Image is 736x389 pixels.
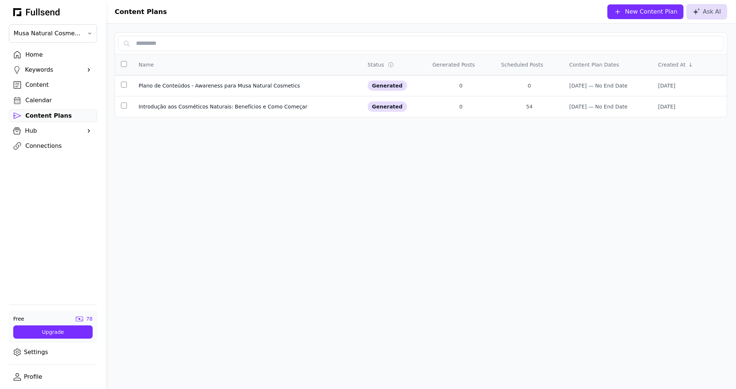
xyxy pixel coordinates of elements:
a: Content Plans [9,110,97,122]
div: 0 [432,103,489,110]
div: Content Plans [25,111,92,120]
div: Name [139,61,154,68]
div: Content Plan Dates [569,61,619,68]
div: [DATE] — No End Date [569,103,646,110]
button: Upgrade [13,325,93,339]
div: Content [25,81,92,89]
div: Hub [25,126,81,135]
div: ⓘ [388,61,395,68]
div: 54 [501,103,558,110]
div: 0 [501,82,558,89]
div: Generated Posts [432,61,475,68]
a: Home [9,49,97,61]
div: Keywords [25,65,81,74]
div: Status [368,61,384,68]
span: Musa Natural Cosmetics [14,29,82,38]
div: New Content Plan [625,7,678,16]
a: Settings [9,346,97,358]
div: 78 [86,315,93,322]
div: Upgrade [19,328,87,336]
a: Calendar [9,94,97,107]
div: generated [368,81,407,91]
div: Calendar [25,96,92,105]
a: Profile [9,371,97,383]
div: Ask AI [693,7,721,16]
a: Content [9,79,97,91]
div: Scheduled Posts [501,61,543,68]
div: Home [25,50,92,59]
div: generated [368,101,407,112]
h1: Content Plans [115,7,167,17]
div: Connections [25,142,92,150]
div: Created At [658,61,686,68]
div: 0 [432,82,489,89]
div: [DATE] [658,103,721,110]
div: Introdução aos Cosméticos Naturais: Benefícios e Como Começar [139,103,356,110]
div: [DATE] — No End Date [569,82,646,89]
button: Ask AI [686,4,727,19]
button: Musa Natural Cosmetics [9,24,97,43]
div: Free [13,315,24,322]
a: Connections [9,140,97,152]
button: New Content Plan [607,4,683,19]
div: Plano de Conteúdos - Awareness para Musa Natural Cosmetics [139,82,356,89]
div: ↓ [689,61,693,68]
div: [DATE] [658,82,721,89]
